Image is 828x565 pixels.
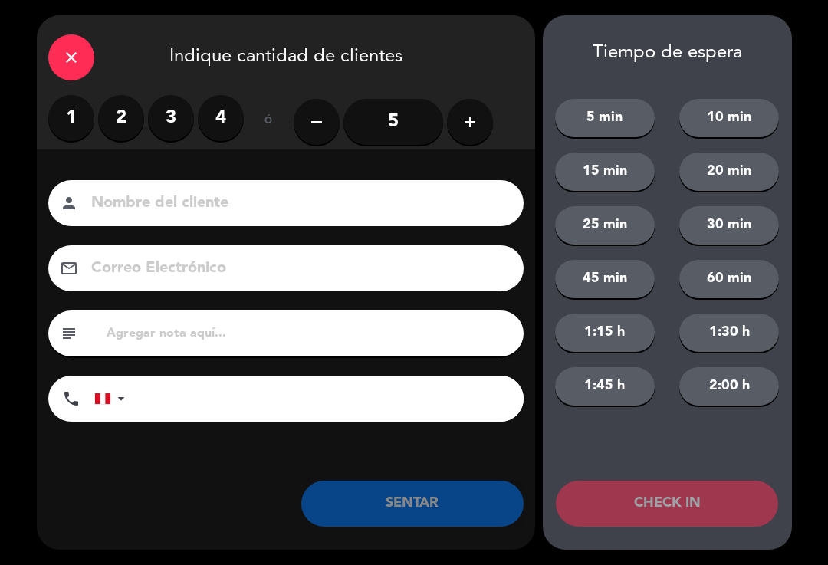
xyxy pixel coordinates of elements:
[555,314,655,352] button: 1:15 h
[90,255,504,282] input: Correo Electrónico
[301,481,524,527] button: SENTAR
[447,99,493,145] button: add
[198,95,244,141] label: 4
[62,389,80,408] i: phone
[62,48,80,67] i: close
[48,95,94,141] label: 1
[105,323,512,344] input: Agregar nota aquí...
[679,206,779,245] button: 30 min
[555,367,655,406] button: 1:45 h
[555,153,655,191] button: 15 min
[543,42,792,64] div: Tiempo de espera
[90,190,504,217] input: Nombre del cliente
[679,260,779,298] button: 60 min
[98,95,144,141] label: 2
[148,95,194,141] label: 3
[555,206,655,245] button: 25 min
[556,481,778,527] button: CHECK IN
[679,99,779,137] button: 10 min
[679,367,779,406] button: 2:00 h
[37,15,535,95] div: Indique cantidad de clientes
[244,95,294,149] div: ó
[461,113,479,131] i: add
[555,260,655,298] button: 45 min
[679,153,779,191] button: 20 min
[60,259,78,278] i: email
[95,376,130,421] div: Peru (Perú): +51
[555,99,655,137] button: 5 min
[294,99,340,145] button: remove
[679,314,779,352] button: 1:30 h
[60,324,78,343] i: subject
[60,194,78,212] i: person
[307,113,326,131] i: remove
